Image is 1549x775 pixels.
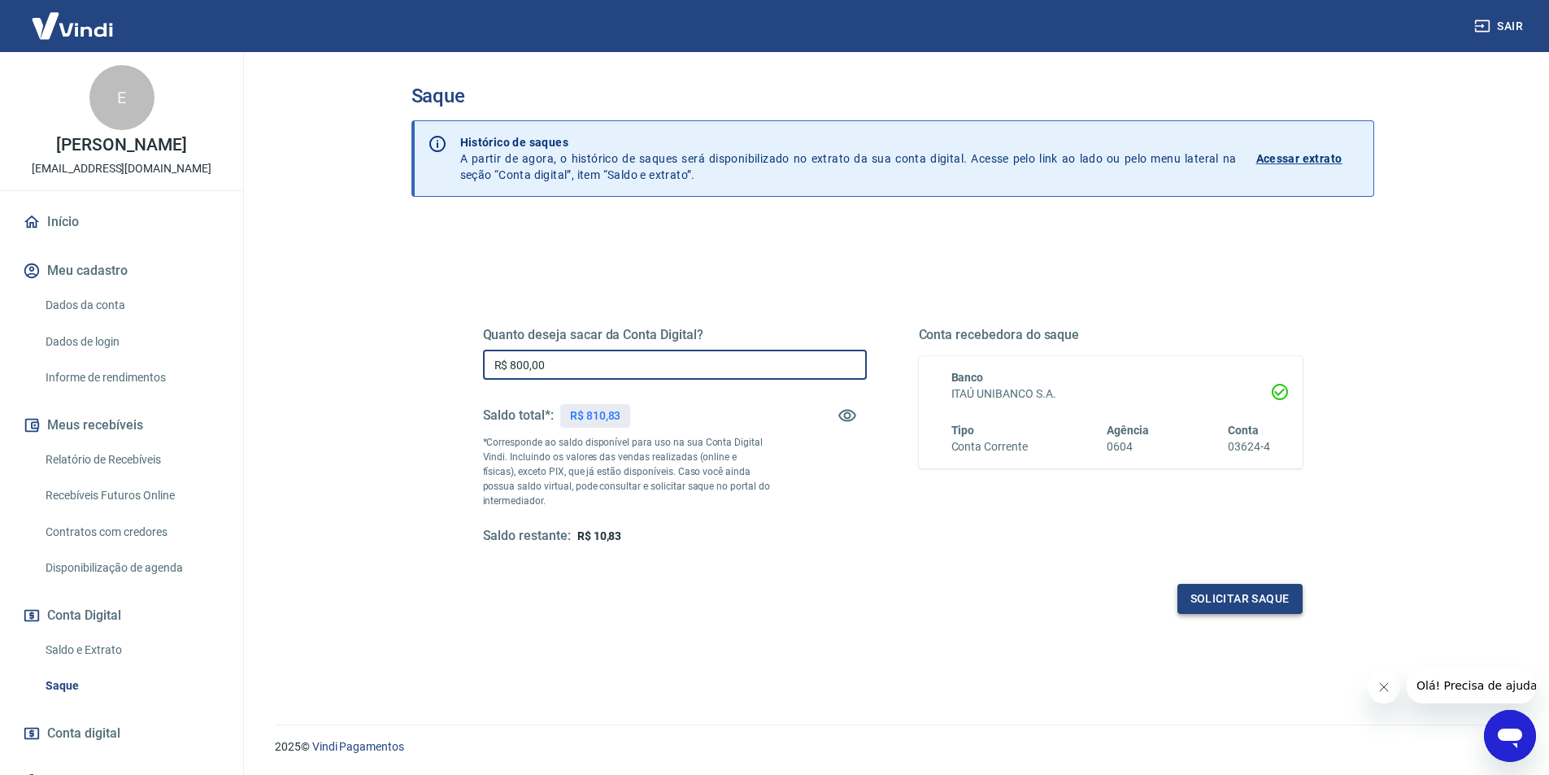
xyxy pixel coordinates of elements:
[411,85,1374,107] h3: Saque
[20,253,224,289] button: Meu cadastro
[20,204,224,240] a: Início
[275,738,1510,755] p: 2025 ©
[10,11,137,24] span: Olá! Precisa de ajuda?
[951,438,1028,455] h6: Conta Corrente
[1177,584,1303,614] button: Solicitar saque
[32,160,211,177] p: [EMAIL_ADDRESS][DOMAIN_NAME]
[483,327,867,343] h5: Quanto deseja sacar da Conta Digital?
[1107,438,1149,455] h6: 0604
[39,479,224,512] a: Recebíveis Futuros Online
[39,289,224,322] a: Dados da conta
[1228,438,1270,455] h6: 03624-4
[20,598,224,633] button: Conta Digital
[39,633,224,667] a: Saldo e Extrato
[577,529,622,542] span: R$ 10,83
[460,134,1237,183] p: A partir de agora, o histórico de saques será disponibilizado no extrato da sua conta digital. Ac...
[460,134,1237,150] p: Histórico de saques
[20,716,224,751] a: Conta digital
[20,1,125,50] img: Vindi
[951,371,984,384] span: Banco
[919,327,1303,343] h5: Conta recebedora do saque
[1368,671,1400,703] iframe: Fechar mensagem
[312,740,404,753] a: Vindi Pagamentos
[39,443,224,477] a: Relatório de Recebíveis
[483,435,771,508] p: *Corresponde ao saldo disponível para uso na sua Conta Digital Vindi. Incluindo os valores das ve...
[1256,150,1342,167] p: Acessar extrato
[89,65,154,130] div: E
[951,385,1270,403] h6: ITAÚ UNIBANCO S.A.
[1228,424,1259,437] span: Conta
[20,407,224,443] button: Meus recebíveis
[951,424,975,437] span: Tipo
[570,407,621,425] p: R$ 810,83
[39,325,224,359] a: Dados de login
[483,407,554,424] h5: Saldo total*:
[56,137,186,154] p: [PERSON_NAME]
[1484,710,1536,762] iframe: Botão para abrir a janela de mensagens
[1471,11,1529,41] button: Sair
[39,361,224,394] a: Informe de rendimentos
[47,722,120,745] span: Conta digital
[39,551,224,585] a: Disponibilização de agenda
[39,516,224,549] a: Contratos com credores
[39,669,224,703] a: Saque
[1107,424,1149,437] span: Agência
[1256,134,1360,183] a: Acessar extrato
[483,528,571,545] h5: Saldo restante:
[1407,668,1536,703] iframe: Mensagem da empresa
